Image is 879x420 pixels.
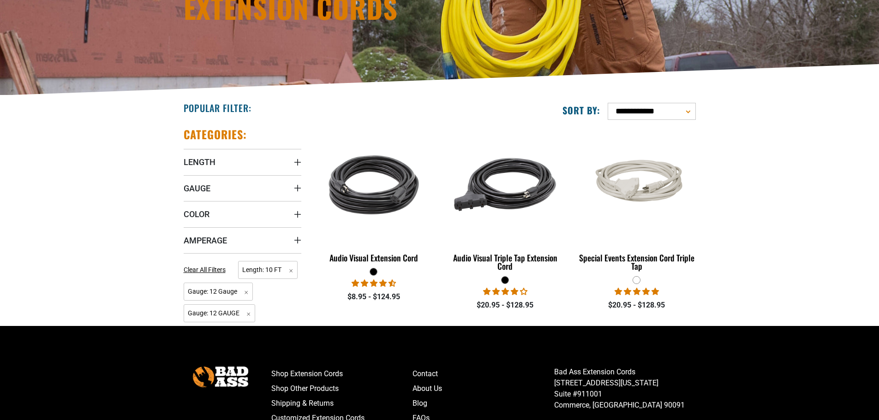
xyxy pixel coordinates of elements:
[238,265,298,274] a: Length: 10 FT
[578,300,695,311] div: $20.95 - $128.95
[184,227,301,253] summary: Amperage
[578,127,695,276] a: white Special Events Extension Cord Triple Tap
[184,127,247,142] h2: Categories:
[271,367,413,381] a: Shop Extension Cords
[562,104,600,116] label: Sort by:
[315,127,433,267] a: black Audio Visual Extension Cord
[413,381,554,396] a: About Us
[238,261,298,279] span: Length: 10 FT
[184,149,301,175] summary: Length
[184,304,256,322] span: Gauge: 12 GAUGE
[316,132,432,238] img: black
[184,265,229,275] a: Clear All Filters
[578,254,695,270] div: Special Events Extension Cord Triple Tap
[315,291,433,302] div: $8.95 - $124.95
[184,266,226,273] span: Clear All Filters
[554,367,696,411] p: Bad Ass Extension Cords [STREET_ADDRESS][US_STATE] Suite #911001 Commerce, [GEOGRAPHIC_DATA] 90091
[184,102,251,114] h2: Popular Filter:
[446,300,564,311] div: $20.95 - $128.95
[352,279,396,288] span: 4.68 stars
[483,287,527,296] span: 3.75 stars
[184,283,253,301] span: Gauge: 12 Gauge
[271,381,413,396] a: Shop Other Products
[184,183,210,194] span: Gauge
[579,149,695,220] img: white
[446,127,564,276] a: black Audio Visual Triple Tap Extension Cord
[413,367,554,381] a: Contact
[413,396,554,411] a: Blog
[184,209,209,219] span: Color
[315,254,433,262] div: Audio Visual Extension Cord
[184,287,253,296] a: Gauge: 12 Gauge
[446,254,564,270] div: Audio Visual Triple Tap Extension Cord
[184,175,301,201] summary: Gauge
[184,235,227,246] span: Amperage
[184,308,256,317] a: Gauge: 12 GAUGE
[271,396,413,411] a: Shipping & Returns
[184,157,215,167] span: Length
[193,367,248,387] img: Bad Ass Extension Cords
[447,132,563,238] img: black
[615,287,659,296] span: 5.00 stars
[184,201,301,227] summary: Color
